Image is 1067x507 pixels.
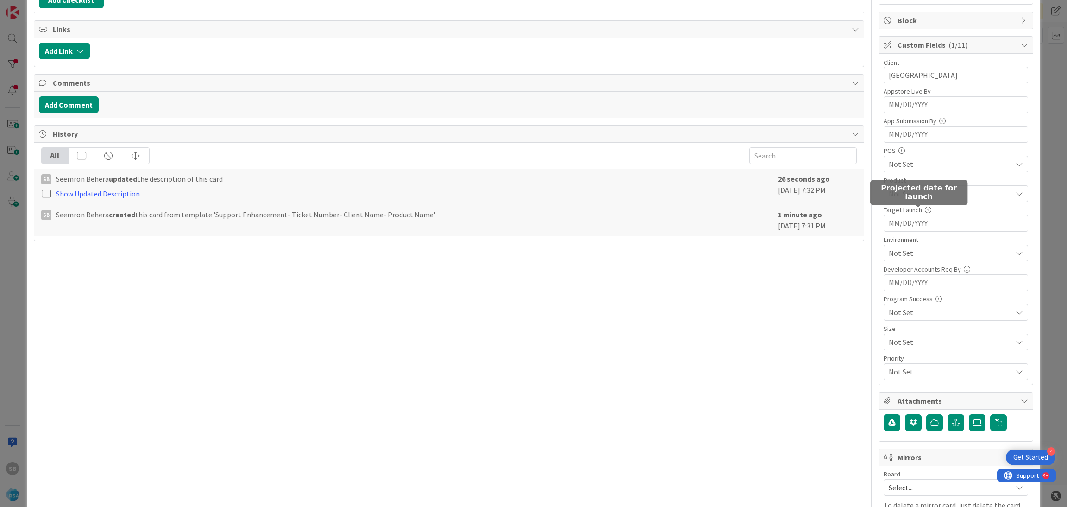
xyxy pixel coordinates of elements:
[889,307,1012,318] span: Not Set
[778,209,857,231] div: [DATE] 7:31 PM
[884,118,1028,124] div: App Submission By
[1006,450,1055,465] div: Open Get Started checklist, remaining modules: 4
[898,395,1016,406] span: Attachments
[889,97,1023,113] input: MM/DD/YYYY
[889,481,1007,494] span: Select...
[889,247,1012,259] span: Not Set
[778,210,822,219] b: 1 minute ago
[53,128,847,139] span: History
[898,39,1016,51] span: Custom Fields
[884,296,1028,302] div: Program Success
[884,355,1028,361] div: Priority
[874,184,964,201] h5: Projected date for launch
[884,58,899,67] label: Client
[898,452,1016,463] span: Mirrors
[53,24,847,35] span: Links
[1013,453,1048,462] div: Get Started
[948,40,967,50] span: ( 1/11 )
[53,77,847,89] span: Comments
[884,177,1028,184] div: Product
[884,147,1028,154] div: POS
[56,173,223,184] span: Seemron Behera the description of this card
[39,96,99,113] button: Add Comment
[42,148,69,164] div: All
[889,336,1007,349] span: Not Set
[109,210,135,219] b: created
[884,266,1028,273] div: Developer Accounts Req By
[889,275,1023,291] input: MM/DD/YYYY
[884,471,900,477] span: Board
[884,325,1028,332] div: Size
[889,365,1007,378] span: Not Set
[19,1,42,13] span: Support
[898,15,1016,26] span: Block
[41,174,51,184] div: SB
[889,158,1012,170] span: Not Set
[884,88,1028,95] div: Appstore Live By
[749,147,857,164] input: Search...
[884,236,1028,243] div: Environment
[889,127,1023,142] input: MM/DD/YYYY
[56,209,435,220] span: Seemron Behera this card from template 'Support Enhancement- Ticket Number- Client Name- Product ...
[47,4,51,11] div: 9+
[778,173,857,199] div: [DATE] 7:32 PM
[778,174,830,184] b: 26 seconds ago
[41,210,51,220] div: SB
[39,43,90,59] button: Add Link
[1047,447,1055,456] div: 4
[884,207,1028,213] div: Target Launch
[109,174,137,184] b: updated
[889,215,1023,231] input: MM/DD/YYYY
[56,189,140,198] a: Show Updated Description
